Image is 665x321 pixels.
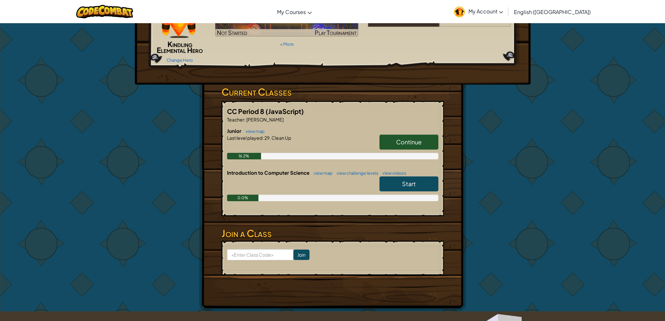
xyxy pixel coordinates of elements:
[468,8,503,15] span: My Account
[166,57,193,63] a: Change Hero
[76,5,133,18] img: CodeCombat logo
[227,249,293,260] input: <Enter Class Code>
[280,41,293,47] a: + More
[262,135,264,141] span: :
[215,12,358,37] img: Golden Goal
[221,85,444,99] h3: Current Classes
[157,40,203,55] span: Kindling Elemental Hero
[315,29,357,36] span: Play Tournament
[451,1,506,22] a: My Account
[514,8,590,15] span: English ([GEOGRAPHIC_DATA])
[396,138,422,146] span: Continue
[221,226,444,241] h3: Join a Class
[244,117,246,122] span: :
[227,117,244,122] span: Teacher
[454,7,465,17] img: avatar
[227,195,259,201] div: 0.0%
[227,107,266,115] span: CC Period 8
[368,21,511,28] a: Creative Coding Period 8#10/29players
[215,12,358,37] a: Not StartedPlay Tournament
[227,135,262,141] span: Last level played
[227,128,242,134] span: Junior
[510,3,594,21] a: English ([GEOGRAPHIC_DATA])
[274,3,315,21] a: My Courses
[246,117,284,122] span: [PERSON_NAME]
[271,135,291,141] span: Clean Up
[333,170,378,176] a: view challenge levels
[277,8,306,15] span: My Courses
[242,129,265,134] a: view map
[310,170,333,176] a: view map
[227,153,261,159] div: 16.2%
[266,107,304,115] span: (JavaScript)
[227,169,310,176] span: Introduction to Computer Science
[264,135,271,141] span: 29.
[379,170,406,176] a: view videos
[217,29,247,36] span: Not Started
[293,249,309,260] input: Join
[402,180,416,187] span: Start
